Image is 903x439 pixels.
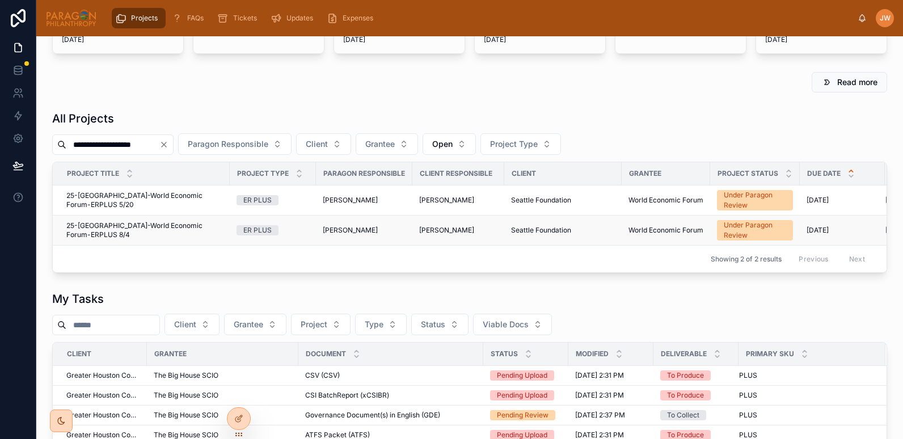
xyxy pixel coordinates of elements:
[224,314,286,335] button: Select Button
[480,133,561,155] button: Select Button
[164,314,220,335] button: Select Button
[214,8,265,28] a: Tickets
[717,190,793,210] a: Under Paragon Review
[419,196,497,205] a: [PERSON_NAME]
[411,314,469,335] button: Select Button
[661,349,707,358] span: Deliverable
[483,319,529,330] span: Viable Docs
[66,221,223,239] span: 25-[GEOGRAPHIC_DATA]-World Economic Forum-ERPLUS 8/4
[711,255,782,264] span: Showing 2 of 2 results
[717,220,793,240] a: Under Paragon Review
[305,391,389,400] span: CSI BatchReport (xCSIBR)
[154,391,218,400] span: The Big House SCIO
[497,370,547,381] div: Pending Upload
[159,140,173,149] button: Clear
[365,138,395,150] span: Grantee
[66,391,140,400] a: Greater Houston Community Foundation
[323,169,405,178] span: Paragon Responsible
[45,9,97,27] img: App logo
[724,220,786,240] div: Under Paragon Review
[765,35,877,44] span: [DATE]
[746,349,794,358] span: Primary SKU
[660,370,732,381] a: To Produce
[718,169,778,178] span: Project Status
[724,190,786,210] div: Under Paragon Review
[667,390,704,400] div: To Produce
[305,411,440,420] span: Governance Document(s) in English (GDE)
[237,225,309,235] a: ER PLUS
[356,133,418,155] button: Select Button
[323,196,406,205] a: [PERSON_NAME]
[880,14,891,23] span: JW
[490,138,538,150] span: Project Type
[154,371,292,380] a: The Big House SCIO
[420,169,492,178] span: Client Responsible
[576,349,609,358] span: Modified
[629,169,661,178] span: Grantee
[154,391,292,400] a: The Big House SCIO
[305,411,476,420] a: Governance Document(s) in English (GDE)
[490,390,562,400] a: Pending Upload
[511,226,571,235] span: Seattle Foundation
[365,319,383,330] span: Type
[323,8,381,28] a: Expenses
[343,14,373,23] span: Expenses
[66,371,140,380] a: Greater Houston Community Foundation
[301,319,327,330] span: Project
[660,390,732,400] a: To Produce
[234,319,263,330] span: Grantee
[575,411,625,420] span: [DATE] 2:37 PM
[131,14,158,23] span: Projects
[112,8,166,28] a: Projects
[812,72,887,92] button: Read more
[423,133,476,155] button: Select Button
[154,411,218,420] span: The Big House SCIO
[343,35,455,44] span: [DATE]
[154,371,218,380] span: The Big House SCIO
[419,196,474,205] span: [PERSON_NAME]
[490,410,562,420] a: Pending Review
[575,391,647,400] a: [DATE] 2:31 PM
[739,411,872,420] a: PLUS
[837,77,877,88] span: Read more
[66,411,140,420] a: Greater Houston Community Foundation
[511,196,615,205] a: Seattle Foundation
[739,411,757,420] span: PLUS
[66,191,223,209] a: 25-[GEOGRAPHIC_DATA]-World Economic Forum-ERPLUS 5/20
[421,319,445,330] span: Status
[807,196,829,205] span: [DATE]
[511,196,571,205] span: Seattle Foundation
[628,226,703,235] span: World Economic Forum
[305,371,340,380] span: CSV (CSV)
[187,14,204,23] span: FAQs
[243,195,272,205] div: ER PLUS
[178,133,292,155] button: Select Button
[660,410,732,420] a: To Collect
[575,371,647,380] a: [DATE] 2:31 PM
[62,35,174,44] span: [DATE]
[575,371,624,380] span: [DATE] 2:31 PM
[52,111,114,126] h1: All Projects
[286,14,313,23] span: Updates
[154,411,292,420] a: The Big House SCIO
[491,349,518,358] span: Status
[188,138,268,150] span: Paragon Responsible
[306,138,328,150] span: Client
[243,225,272,235] div: ER PLUS
[807,196,878,205] a: [DATE]
[323,226,378,235] span: [PERSON_NAME]
[739,391,757,400] span: PLUS
[305,391,476,400] a: CSI BatchReport (xCSIBR)
[419,226,474,235] span: [PERSON_NAME]
[739,391,872,400] a: PLUS
[497,390,547,400] div: Pending Upload
[237,169,289,178] span: Project Type
[512,169,536,178] span: Client
[628,196,703,205] a: World Economic Forum
[52,291,104,307] h1: My Tasks
[306,349,346,358] span: Document
[667,370,704,381] div: To Produce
